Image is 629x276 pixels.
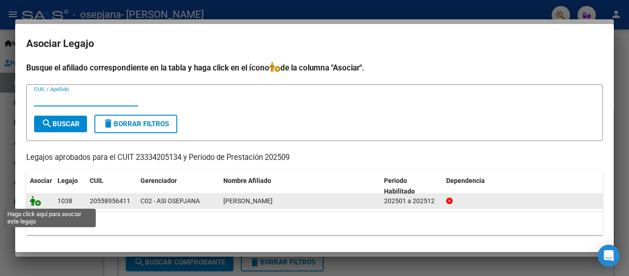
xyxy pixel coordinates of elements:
[223,197,273,205] span: ALDEMIRO IAN THOMAS
[41,118,52,129] mat-icon: search
[26,171,54,201] datatable-header-cell: Asociar
[26,212,603,235] div: 1 registros
[137,171,220,201] datatable-header-cell: Gerenciador
[26,152,603,164] p: Legajos aprobados para el CUIT 23334205134 y Período de Prestación 202509
[90,177,104,184] span: CUIL
[103,118,114,129] mat-icon: delete
[384,177,415,195] span: Periodo Habilitado
[446,177,485,184] span: Dependencia
[54,171,86,201] datatable-header-cell: Legajo
[26,62,603,74] h4: Busque el afiliado correspondiente en la tabla y haga click en el ícono de la columna "Asociar".
[443,171,603,201] datatable-header-cell: Dependencia
[30,177,52,184] span: Asociar
[598,245,620,267] div: Open Intercom Messenger
[34,116,87,132] button: Buscar
[90,196,130,206] div: 20558956411
[103,120,169,128] span: Borrar Filtros
[86,171,137,201] datatable-header-cell: CUIL
[380,171,443,201] datatable-header-cell: Periodo Habilitado
[384,196,439,206] div: 202501 a 202512
[220,171,380,201] datatable-header-cell: Nombre Afiliado
[140,177,177,184] span: Gerenciador
[140,197,200,205] span: C02 - ASI OSEPJANA
[41,120,80,128] span: Buscar
[94,115,177,133] button: Borrar Filtros
[223,177,271,184] span: Nombre Afiliado
[58,197,72,205] span: 1038
[26,35,603,53] h2: Asociar Legajo
[58,177,78,184] span: Legajo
